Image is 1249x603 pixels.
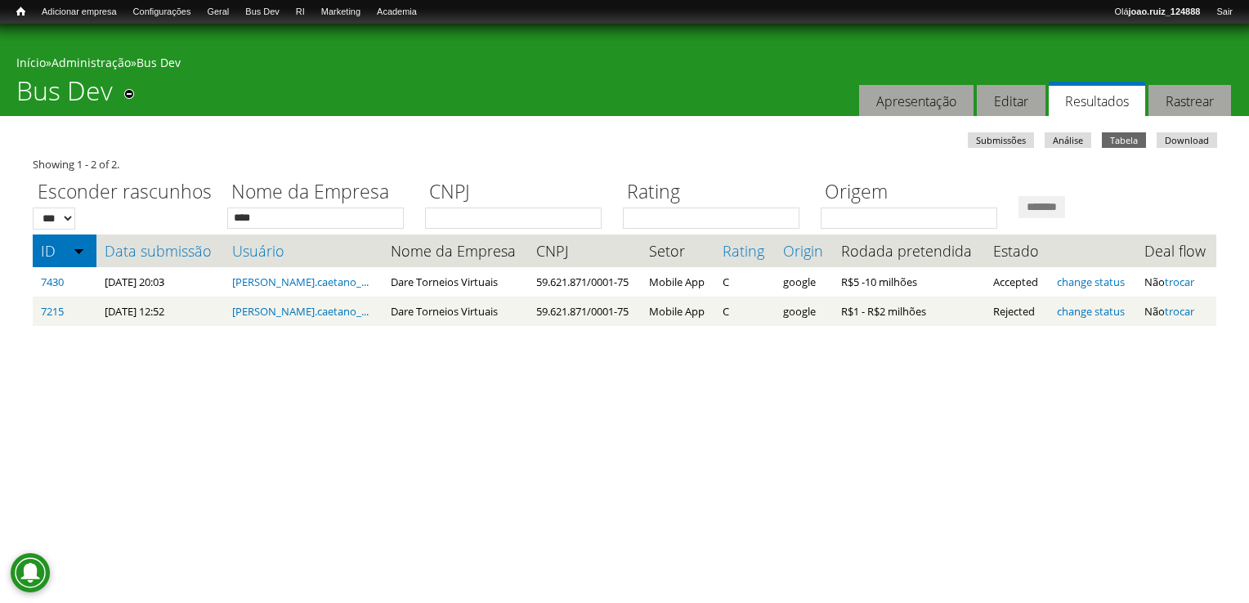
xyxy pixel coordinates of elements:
[783,243,825,259] a: Origin
[1129,7,1201,16] strong: joao.ruiz_124888
[641,297,715,326] td: Mobile App
[1208,4,1241,20] a: Sair
[1165,275,1194,289] a: trocar
[383,297,529,326] td: Dare Torneios Virtuais
[199,4,237,20] a: Geral
[775,267,833,297] td: google
[33,178,217,208] label: Esconder rascunhos
[723,243,766,259] a: Rating
[96,297,224,326] td: [DATE] 12:52
[833,297,985,326] td: R$1 - R$2 milhões
[34,4,125,20] a: Adicionar empresa
[775,297,833,326] td: google
[383,234,529,267] th: Nome da Empresa
[1157,132,1217,148] a: Download
[833,234,985,267] th: Rodada pretendida
[528,267,640,297] td: 59.621.871/0001-75
[1045,132,1091,148] a: Análise
[1136,297,1216,326] td: Não
[528,297,640,326] td: 59.621.871/0001-75
[714,297,774,326] td: C
[16,55,1233,75] div: » »
[833,267,985,297] td: R$5 -10 milhões
[16,6,25,17] span: Início
[985,267,1049,297] td: Accepted
[714,267,774,297] td: C
[16,55,46,70] a: Início
[383,267,529,297] td: Dare Torneios Virtuais
[641,267,715,297] td: Mobile App
[369,4,425,20] a: Academia
[1165,304,1194,319] a: trocar
[859,85,974,117] a: Apresentação
[968,132,1034,148] a: Submissões
[96,267,224,297] td: [DATE] 20:03
[41,275,64,289] a: 7430
[623,178,810,208] label: Rating
[1136,234,1216,267] th: Deal flow
[137,55,181,70] a: Bus Dev
[125,4,199,20] a: Configurações
[1049,82,1145,117] a: Resultados
[1136,267,1216,297] td: Não
[16,75,113,116] h1: Bus Dev
[528,234,640,267] th: CNPJ
[1057,275,1125,289] a: change status
[821,178,1008,208] label: Origem
[1057,304,1125,319] a: change status
[641,234,715,267] th: Setor
[288,4,313,20] a: RI
[313,4,369,20] a: Marketing
[41,304,64,319] a: 7215
[977,85,1045,117] a: Editar
[33,156,1216,172] div: Showing 1 - 2 of 2.
[227,178,414,208] label: Nome da Empresa
[985,234,1049,267] th: Estado
[1102,132,1146,148] a: Tabela
[985,297,1049,326] td: Rejected
[1106,4,1208,20] a: Olájoao.ruiz_124888
[8,4,34,20] a: Início
[1148,85,1231,117] a: Rastrear
[232,304,369,319] a: [PERSON_NAME].caetano_...
[232,243,374,259] a: Usuário
[51,55,131,70] a: Administração
[237,4,288,20] a: Bus Dev
[105,243,216,259] a: Data submissão
[425,178,612,208] label: CNPJ
[74,245,84,256] img: ordem crescente
[232,275,369,289] a: [PERSON_NAME].caetano_...
[41,243,88,259] a: ID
